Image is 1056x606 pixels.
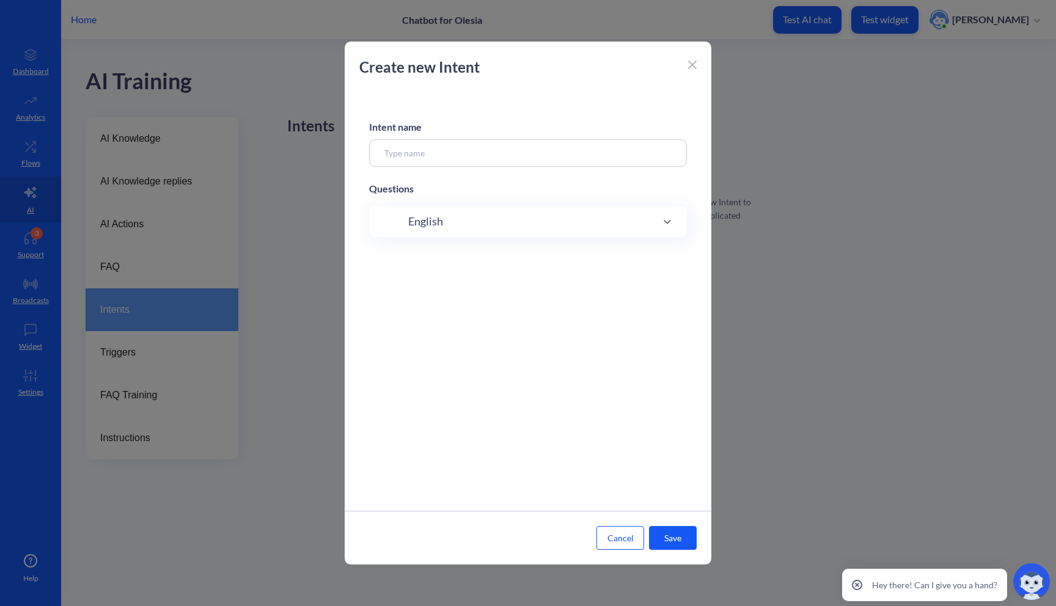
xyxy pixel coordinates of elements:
[872,579,997,591] p: Hey there! Can I give you a hand?
[1013,563,1050,600] img: copilot-icon.svg
[369,139,687,167] input: Type name
[369,120,687,134] div: Intent name
[649,526,697,550] button: Save
[359,56,683,78] p: Create new Intent
[596,526,644,550] button: Cancel
[408,213,443,230] span: English
[369,181,687,196] div: Questions
[369,206,687,237] div: English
